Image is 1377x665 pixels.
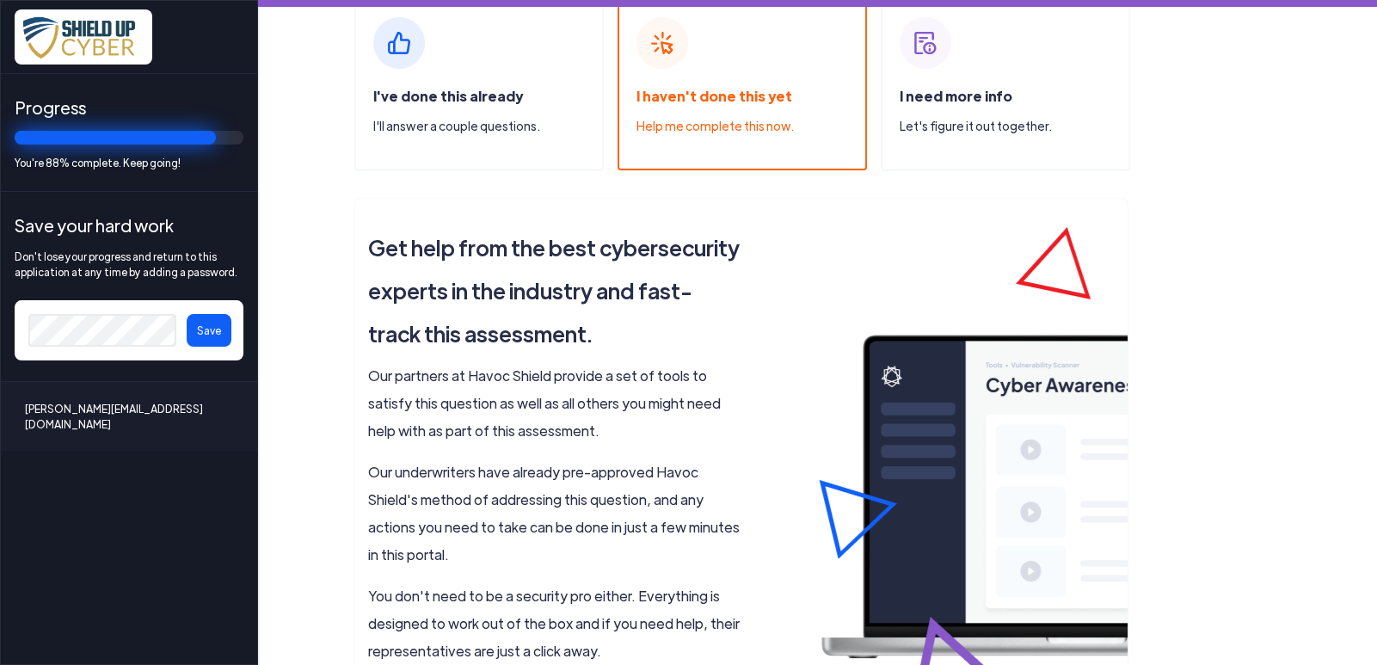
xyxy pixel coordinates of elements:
p: Our partners at Havoc Shield provide a set of tools to satisfy this question as well as all other... [368,362,741,445]
img: shield-up-not-done.svg [636,17,688,69]
span: [PERSON_NAME][EMAIL_ADDRESS][DOMAIN_NAME] [25,403,233,430]
iframe: Chat Widget [1091,479,1377,665]
button: Save [187,314,231,347]
p: Let's figure it out together. [900,117,1128,135]
span: I've done this already [373,87,523,105]
img: x7pemu0IxLxkcbZJZdzx2HwkaHwO9aaLS0XkQIJL.png [15,9,152,65]
img: shield-up-already-done.svg [373,17,425,69]
span: Save your hard work [15,212,243,238]
p: I'll answer a couple questions. [373,117,602,135]
p: You don't need to be a security pro either. Everything is designed to work out of the box and if ... [368,582,741,665]
p: Help me complete this now. [636,117,865,135]
img: shield-up-cannot-complete.svg [900,17,951,69]
span: I haven't done this yet [636,87,792,105]
span: You're 88% complete. Keep going! [15,155,243,170]
span: Progress [15,95,243,120]
span: I need more info [900,87,1012,105]
h3: Get help from the best cybersecurity experts in the industry and fast-track this assessment. [368,226,741,355]
span: Don't lose your progress and return to this application at any time by adding a password. [15,249,243,280]
p: Our underwriters have already pre-approved Havoc Shield's method of addressing this question, and... [368,459,741,569]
